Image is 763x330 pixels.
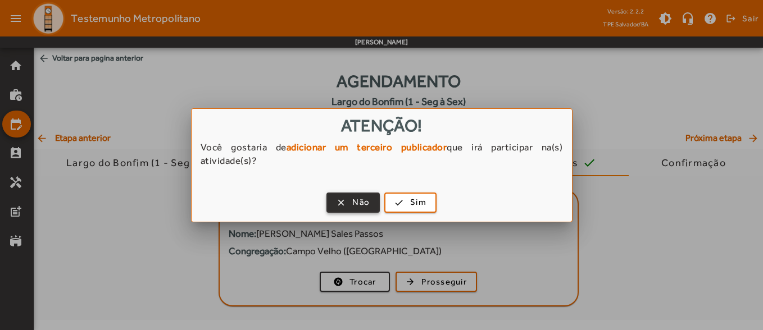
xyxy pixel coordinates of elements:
[326,192,380,213] button: Não
[287,141,447,153] strong: adicionar um terceiro publicador
[192,140,572,178] div: Você gostaria de que irá participar na(s) atividade(s)?
[410,196,426,209] span: Sim
[384,192,437,213] button: Sim
[352,196,370,209] span: Não
[341,116,423,135] span: Atenção!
